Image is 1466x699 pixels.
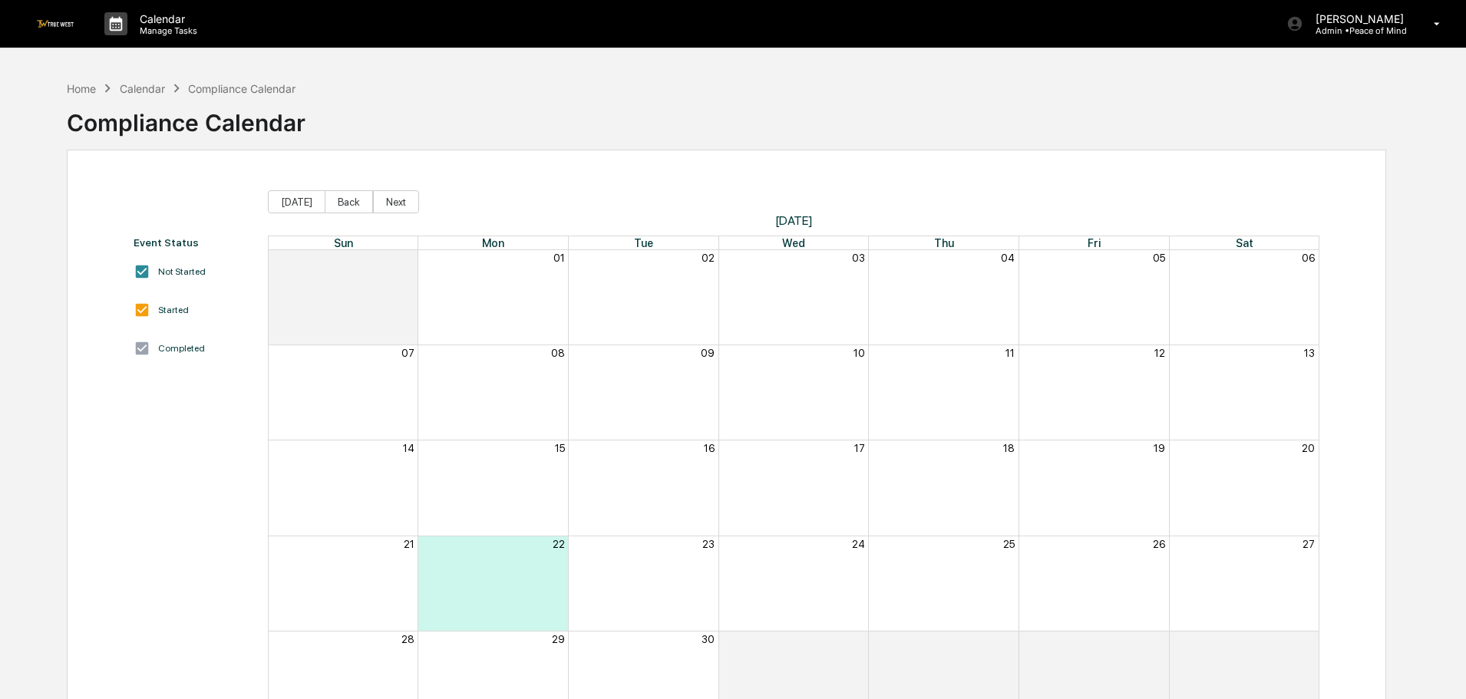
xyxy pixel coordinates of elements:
[134,236,253,249] div: Event Status
[1303,25,1412,36] p: Admin • Peace of Mind
[1002,633,1015,645] button: 02
[158,305,189,315] div: Started
[934,236,954,249] span: Thu
[158,266,206,277] div: Not Started
[325,190,373,213] button: Back
[702,633,715,645] button: 30
[782,236,805,249] span: Wed
[188,82,296,95] div: Compliance Calendar
[401,347,414,359] button: 07
[120,82,165,95] div: Calendar
[1005,347,1015,359] button: 11
[1303,12,1412,25] p: [PERSON_NAME]
[1303,538,1315,550] button: 27
[401,633,414,645] button: 28
[37,20,74,27] img: logo
[852,252,865,264] button: 03
[1154,347,1165,359] button: 12
[404,538,414,550] button: 21
[1302,442,1315,454] button: 20
[552,633,565,645] button: 29
[127,25,205,36] p: Manage Tasks
[854,347,865,359] button: 10
[555,442,565,454] button: 15
[1302,252,1315,264] button: 06
[158,343,205,354] div: Completed
[1003,442,1015,454] button: 18
[404,252,414,264] button: 31
[1154,442,1165,454] button: 19
[553,252,565,264] button: 01
[482,236,504,249] span: Mon
[1301,633,1315,645] button: 04
[1153,252,1165,264] button: 05
[127,12,205,25] p: Calendar
[702,538,715,550] button: 23
[67,82,96,95] div: Home
[334,236,353,249] span: Sun
[373,190,419,213] button: Next
[1003,538,1015,550] button: 25
[1236,236,1253,249] span: Sat
[1153,538,1165,550] button: 26
[1001,252,1015,264] button: 04
[67,97,305,137] div: Compliance Calendar
[854,633,865,645] button: 01
[1152,633,1165,645] button: 03
[852,538,865,550] button: 24
[268,213,1320,228] span: [DATE]
[1304,347,1315,359] button: 13
[702,252,715,264] button: 02
[1088,236,1101,249] span: Fri
[704,442,715,454] button: 16
[634,236,653,249] span: Tue
[268,190,325,213] button: [DATE]
[701,347,715,359] button: 09
[551,347,565,359] button: 08
[403,442,414,454] button: 14
[854,442,865,454] button: 17
[553,538,565,550] button: 22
